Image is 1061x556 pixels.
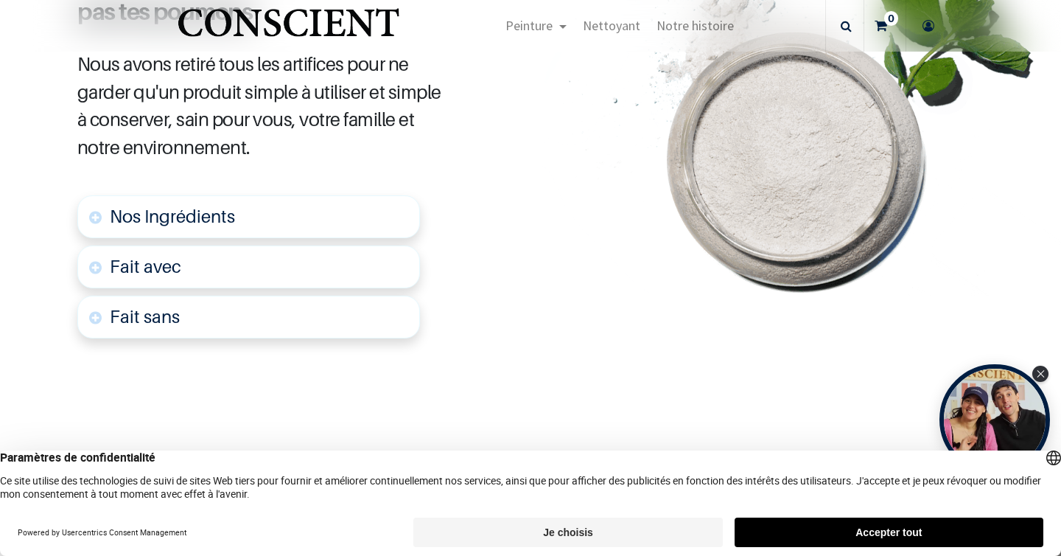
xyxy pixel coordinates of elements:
div: Close Tolstoy widget [1032,366,1048,382]
div: Tolstoy bubble widget [939,364,1050,475]
div: Open Tolstoy widget [939,364,1050,475]
font: Fait sans [110,306,180,327]
sup: 0 [884,11,898,26]
span: Peinture [505,17,553,34]
span: Nettoyant [583,17,640,34]
button: Open chat widget [13,13,57,57]
span: Notre histoire [656,17,734,34]
font: Fait avec [110,256,181,277]
span: Nos Ingrédients [110,206,235,227]
span: Nous avons retiré tous les artifices pour ne garder qu'un produit simple à utiliser et simple à c... [77,52,441,159]
div: Open Tolstoy [939,364,1050,475]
